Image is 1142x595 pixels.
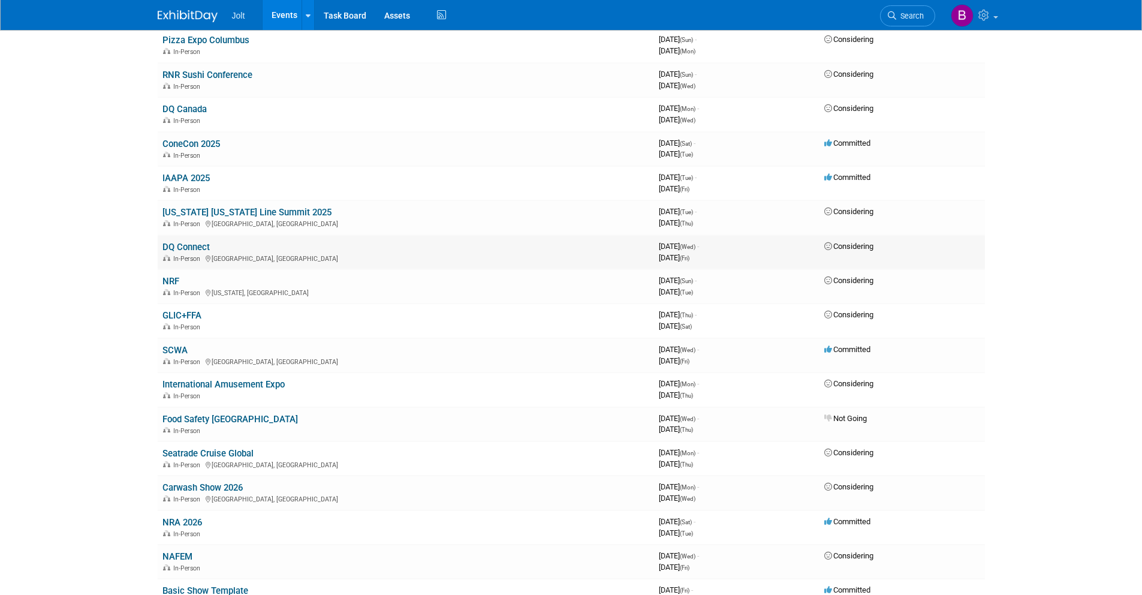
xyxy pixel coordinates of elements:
span: In-Person [173,117,204,125]
span: - [697,482,699,491]
span: - [695,207,697,216]
span: (Mon) [680,381,695,387]
span: (Mon) [680,106,695,112]
span: (Sun) [680,278,693,284]
a: IAAPA 2025 [162,173,210,184]
span: In-Person [173,83,204,91]
span: [DATE] [659,494,695,503]
span: In-Person [173,255,204,263]
span: (Fri) [680,186,689,193]
a: Search [880,5,935,26]
span: [DATE] [659,482,699,491]
div: [GEOGRAPHIC_DATA], [GEOGRAPHIC_DATA] [162,218,649,228]
span: (Mon) [680,48,695,55]
img: In-Person Event [163,323,170,329]
span: (Wed) [680,416,695,422]
span: [DATE] [659,310,697,319]
span: In-Person [173,564,204,572]
a: Pizza Expo Columbus [162,35,249,46]
span: (Sat) [680,140,692,147]
span: - [697,104,699,113]
span: (Wed) [680,553,695,560]
img: In-Person Event [163,392,170,398]
span: Considering [824,379,873,388]
div: [GEOGRAPHIC_DATA], [GEOGRAPHIC_DATA] [162,494,649,503]
img: In-Person Event [163,220,170,226]
span: (Tue) [680,175,693,181]
span: [DATE] [659,46,695,55]
span: Considering [824,482,873,491]
span: - [691,585,693,594]
span: [DATE] [659,104,699,113]
span: (Mon) [680,484,695,491]
span: [DATE] [659,448,699,457]
span: Considering [824,276,873,285]
img: In-Person Event [163,289,170,295]
span: [DATE] [659,425,693,434]
div: [US_STATE], [GEOGRAPHIC_DATA] [162,287,649,297]
span: In-Person [173,495,204,503]
span: [DATE] [659,528,693,537]
span: (Fri) [680,564,689,571]
a: Food Safety [GEOGRAPHIC_DATA] [162,414,298,425]
span: [DATE] [659,585,693,594]
a: NRA 2026 [162,517,202,528]
span: - [697,414,699,423]
span: [DATE] [659,414,699,423]
span: In-Person [173,427,204,435]
span: [DATE] [659,287,693,296]
img: In-Person Event [163,255,170,261]
span: [DATE] [659,356,689,365]
span: (Sat) [680,323,692,330]
img: In-Person Event [163,495,170,501]
span: [DATE] [659,459,693,468]
img: In-Person Event [163,530,170,536]
span: [DATE] [659,35,697,44]
span: [DATE] [659,207,697,216]
span: (Wed) [680,244,695,250]
span: Considering [824,207,873,216]
span: - [695,276,697,285]
span: [DATE] [659,115,695,124]
span: [DATE] [659,139,695,148]
span: (Tue) [680,151,693,158]
span: Committed [824,585,870,594]
span: - [697,242,699,251]
a: NRF [162,276,179,287]
a: Seatrade Cruise Global [162,448,254,459]
span: [DATE] [659,218,693,227]
img: In-Person Event [163,186,170,192]
span: In-Person [173,220,204,228]
div: [GEOGRAPHIC_DATA], [GEOGRAPHIC_DATA] [162,253,649,263]
div: [GEOGRAPHIC_DATA], [GEOGRAPHIC_DATA] [162,459,649,469]
span: - [694,517,695,526]
span: (Sun) [680,37,693,43]
a: DQ Canada [162,104,207,115]
img: In-Person Event [163,461,170,467]
span: (Wed) [680,83,695,89]
span: - [697,448,699,457]
a: International Amusement Expo [162,379,285,390]
span: In-Person [173,186,204,194]
a: SCWA [162,345,188,356]
span: [DATE] [659,321,692,330]
img: In-Person Event [163,83,170,89]
img: Brooke Valderrama [951,4,974,27]
span: [DATE] [659,81,695,90]
span: [DATE] [659,563,689,572]
a: [US_STATE] [US_STATE] Line Summit 2025 [162,207,332,218]
img: In-Person Event [163,117,170,123]
img: In-Person Event [163,48,170,54]
span: (Wed) [680,347,695,353]
span: (Fri) [680,587,689,594]
span: Committed [824,173,870,182]
a: ConeCon 2025 [162,139,220,149]
span: - [695,173,697,182]
span: (Thu) [680,220,693,227]
img: In-Person Event [163,152,170,158]
span: In-Person [173,289,204,297]
span: Considering [824,35,873,44]
span: - [694,139,695,148]
img: In-Person Event [163,427,170,433]
span: In-Person [173,392,204,400]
